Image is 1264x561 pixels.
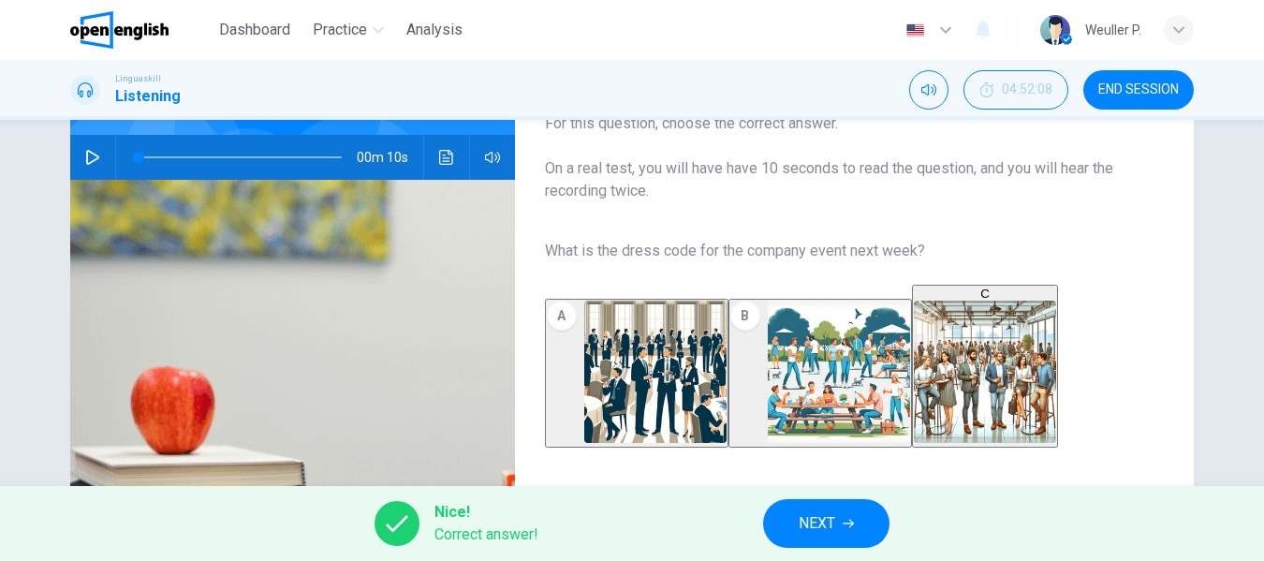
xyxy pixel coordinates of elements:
[399,13,470,47] button: Analysis
[728,299,912,448] button: B
[305,13,391,47] button: Practice
[730,301,760,331] div: B
[763,499,889,548] button: NEXT
[434,524,538,546] span: Correct answer!
[904,23,927,37] img: en
[547,301,577,331] div: A
[1040,15,1070,45] img: Profile picture
[406,19,463,41] span: Analysis
[1098,82,1179,97] span: END SESSION
[545,157,1134,202] span: On a real test, you will have have 10 seconds to read the question, and you will hear the recordi...
[914,287,1056,301] div: C
[434,501,538,524] span: Nice!
[584,301,727,443] img: A
[70,11,212,49] a: OpenEnglish logo
[115,85,181,108] h1: Listening
[432,135,462,180] button: Click to see the audio transcription
[912,285,1058,448] button: C
[545,299,728,448] button: A
[909,70,948,110] div: Mute
[1002,82,1052,97] span: 04:52:08
[545,240,1134,262] span: What is the dress code for the company event next week?
[313,19,367,41] span: Practice
[70,11,169,49] img: OpenEnglish logo
[963,70,1068,110] div: Hide
[963,70,1068,110] button: 04:52:08
[768,301,910,443] img: B
[914,301,1056,443] img: C
[1085,19,1141,41] div: Weuller P.
[115,72,161,85] span: Linguaskill
[219,19,290,41] span: Dashboard
[545,112,1134,135] span: For this question, choose the correct answer.
[357,135,423,180] span: 00m 10s
[212,13,298,47] button: Dashboard
[1083,70,1194,110] button: END SESSION
[799,510,835,537] span: NEXT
